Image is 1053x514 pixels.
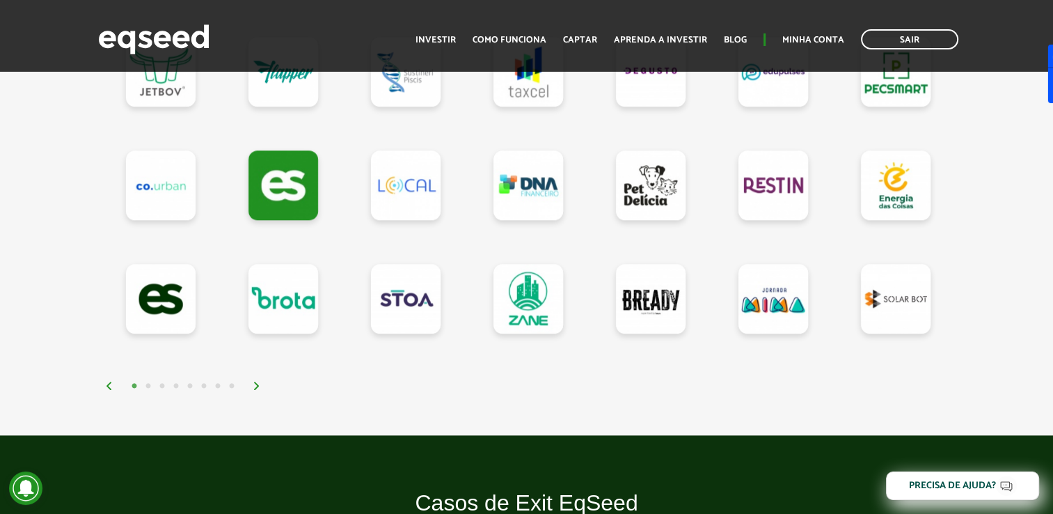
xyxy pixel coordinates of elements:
a: Investir [415,36,456,45]
a: DNA Financeiro [493,150,563,220]
img: arrow%20right.svg [253,382,261,390]
a: Co.Urban [126,150,196,220]
button: 4 of 4 [169,380,183,394]
button: 7 of 4 [211,380,225,394]
button: 8 of 4 [225,380,239,394]
button: 2 of 4 [141,380,155,394]
img: EqSeed [98,21,209,58]
a: Pet Delícia [616,150,686,220]
a: EqSeed [126,264,196,334]
a: STOA Seguros [371,264,441,334]
a: Como funciona [473,36,546,45]
a: Bready [616,264,686,334]
a: Brota Company [248,264,318,334]
a: Restin [738,150,808,220]
a: Energia das Coisas [861,150,931,220]
button: 6 of 4 [197,380,211,394]
button: 1 of 4 [127,380,141,394]
button: 5 of 4 [183,380,197,394]
a: Solar Bot [861,264,931,334]
a: Sair [861,29,958,49]
img: arrow%20left.svg [105,382,113,390]
a: Jornada Mima [738,264,808,334]
a: Blog [724,36,747,45]
a: Zane [493,264,563,334]
a: Testando Contrato [248,150,318,220]
a: Captar [563,36,597,45]
a: Minha conta [782,36,844,45]
button: 3 of 4 [155,380,169,394]
a: Loocal [371,150,441,220]
a: Aprenda a investir [614,36,707,45]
